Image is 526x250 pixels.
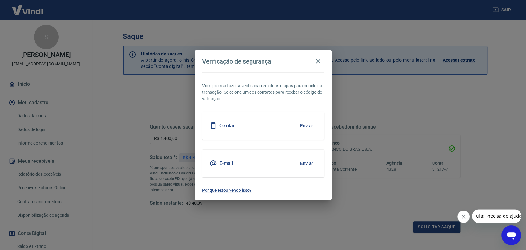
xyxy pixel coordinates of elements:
iframe: Mensagem da empresa [472,209,521,223]
iframe: Botão para abrir a janela de mensagens [501,225,521,245]
iframe: Fechar mensagem [457,211,470,223]
p: Você precisa fazer a verificação em duas etapas para concluir a transação. Selecione um dos conta... [202,83,324,102]
span: Olá! Precisa de ajuda? [4,4,52,9]
a: Por que estou vendo isso? [202,187,324,194]
button: Enviar [297,119,317,132]
button: Enviar [297,157,317,170]
h5: E-mail [219,160,233,166]
h5: Celular [219,123,235,129]
h4: Verificação de segurança [202,58,271,65]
